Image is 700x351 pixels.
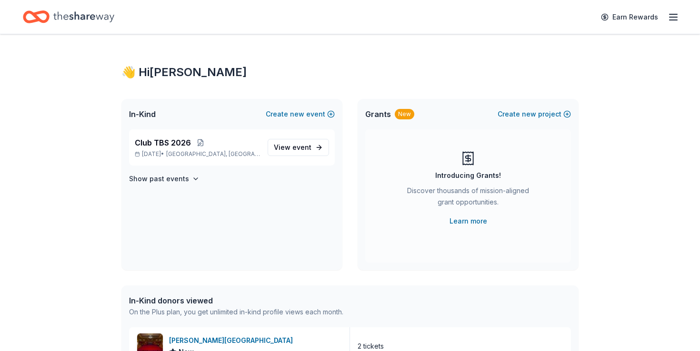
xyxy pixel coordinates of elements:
div: New [395,109,414,119]
span: [GEOGRAPHIC_DATA], [GEOGRAPHIC_DATA] [166,150,260,158]
div: [PERSON_NAME][GEOGRAPHIC_DATA] [169,335,297,346]
div: Introducing Grants! [435,170,501,181]
span: View [274,142,311,153]
button: Createnewproject [498,108,571,120]
div: On the Plus plan, you get unlimited in-kind profile views each month. [129,306,343,318]
h4: Show past events [129,173,189,185]
button: Createnewevent [266,108,335,120]
a: View event [268,139,329,156]
a: Learn more [450,215,487,227]
button: Show past events [129,173,200,185]
a: Earn Rewards [595,9,664,26]
span: new [290,108,304,120]
span: new [522,108,536,120]
span: Grants [365,108,391,120]
span: Club TBS 2026 [135,137,191,148]
span: In-Kind [129,108,156,120]
a: Home [23,6,114,28]
div: Discover thousands of mission-aligned grant opportunities. [403,185,533,212]
p: [DATE] • [135,150,260,158]
div: In-Kind donors viewed [129,295,343,306]
div: 👋 Hi [PERSON_NAME] [121,65,579,80]
span: event [292,143,311,151]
